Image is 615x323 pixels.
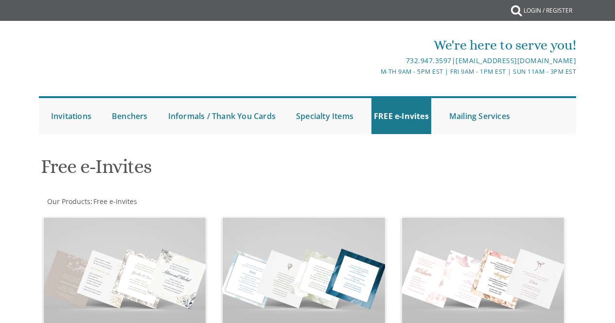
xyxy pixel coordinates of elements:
[447,98,512,134] a: Mailing Services
[39,197,308,206] div: :
[93,197,137,206] span: Free e-Invites
[41,156,392,185] h1: Free e-Invites
[294,98,356,134] a: Specialty Items
[406,56,452,65] a: 732.947.3597
[218,55,576,67] div: |
[218,35,576,55] div: We're here to serve you!
[456,56,576,65] a: [EMAIL_ADDRESS][DOMAIN_NAME]
[109,98,150,134] a: Benchers
[166,98,278,134] a: Informals / Thank You Cards
[92,197,137,206] a: Free e-Invites
[49,98,94,134] a: Invitations
[218,67,576,77] div: M-Th 9am - 5pm EST | Fri 9am - 1pm EST | Sun 11am - 3pm EST
[371,98,431,134] a: FREE e-Invites
[46,197,90,206] a: Our Products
